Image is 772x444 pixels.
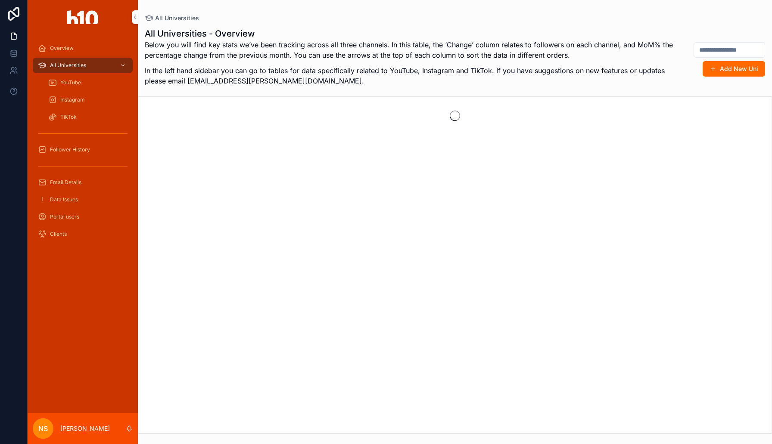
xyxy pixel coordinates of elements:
p: In the left hand sidebar you can go to tables for data specifically related to YouTube, Instagram... [145,65,681,86]
span: All Universities [50,62,86,69]
span: YouTube [60,79,81,86]
div: scrollable content [28,34,138,253]
span: Clients [50,231,67,237]
p: [PERSON_NAME] [60,424,110,433]
span: NS [38,423,48,434]
span: TikTok [60,114,77,120]
a: Data Issues [33,192,133,207]
a: Overview [33,40,133,56]
a: YouTube [43,75,133,90]
span: Data Issues [50,196,78,203]
span: Overview [50,45,74,52]
button: Add New Uni [703,61,765,77]
a: All Universities [33,58,133,73]
a: Follower History [33,142,133,157]
span: All Universities [155,14,199,22]
a: Email Details [33,175,133,190]
span: Instagram [60,96,85,103]
span: Portal users [50,213,79,220]
span: Email Details [50,179,81,186]
a: Portal users [33,209,133,225]
a: All Universities [145,14,199,22]
a: TikTok [43,109,133,125]
a: Clients [33,226,133,242]
h1: All Universities - Overview [145,28,681,40]
a: Instagram [43,92,133,108]
span: Follower History [50,146,90,153]
img: App logo [67,10,98,24]
p: Below you will find key stats we’ve been tracking across all three channels. In this table, the ‘... [145,40,681,60]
